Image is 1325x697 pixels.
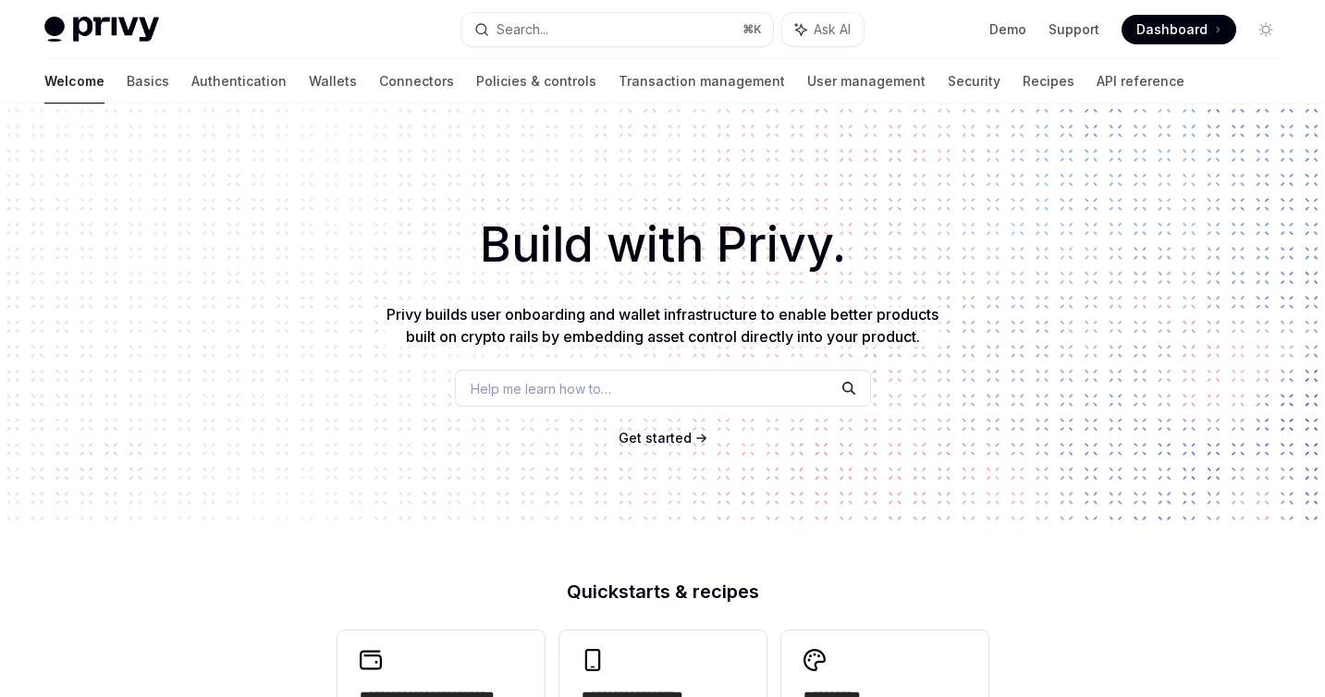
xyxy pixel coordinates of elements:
a: API reference [1097,59,1184,104]
span: Ask AI [814,20,851,39]
span: Privy builds user onboarding and wallet infrastructure to enable better products built on crypto ... [386,305,939,346]
a: Policies & controls [476,59,596,104]
a: Basics [127,59,169,104]
a: Transaction management [619,59,785,104]
a: Recipes [1023,59,1074,104]
a: Connectors [379,59,454,104]
span: Help me learn how to… [471,379,611,398]
a: Welcome [44,59,104,104]
span: Dashboard [1136,20,1208,39]
a: Security [948,59,1000,104]
h2: Quickstarts & recipes [337,582,988,601]
span: Get started [619,430,692,446]
div: Search... [497,18,548,41]
a: User management [807,59,926,104]
button: Ask AI [782,13,864,46]
a: Get started [619,429,692,447]
button: Search...⌘K [461,13,773,46]
span: ⌘ K [742,22,762,37]
a: Dashboard [1122,15,1236,44]
img: light logo [44,17,159,43]
a: Demo [989,20,1026,39]
button: Toggle dark mode [1251,15,1281,44]
h1: Build with Privy. [30,209,1295,281]
a: Authentication [191,59,287,104]
a: Wallets [309,59,357,104]
a: Support [1049,20,1099,39]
